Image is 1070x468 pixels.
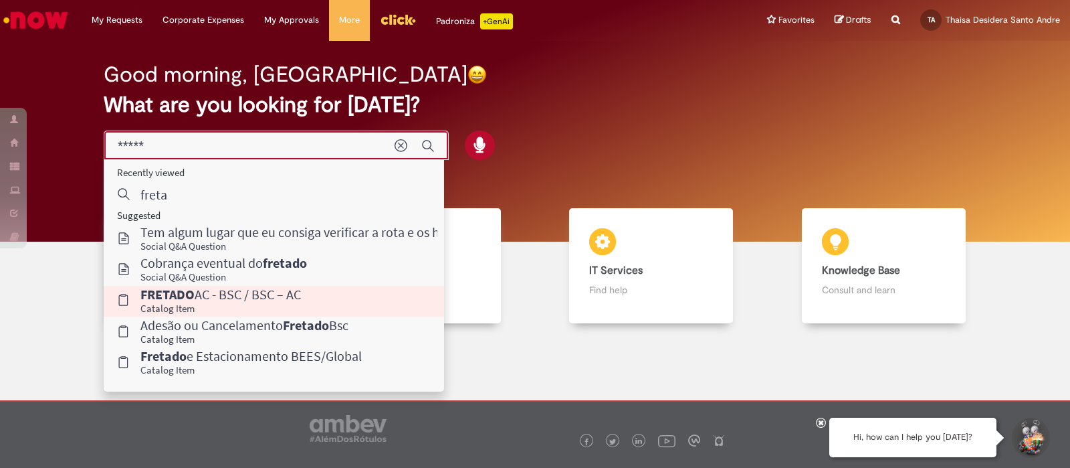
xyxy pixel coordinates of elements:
[436,13,513,29] div: Padroniza
[835,14,871,27] a: Drafts
[768,208,1000,324] a: Knowledge Base Consult and learn
[380,9,416,29] img: click_logo_yellow_360x200.png
[688,435,700,447] img: logo_footer_workplace.png
[589,264,643,277] b: IT Services
[339,13,360,27] span: More
[92,13,142,27] span: My Requests
[822,264,900,277] b: Knowledge Base
[310,415,387,442] img: logo_footer_ambev_rotulo_gray.png
[635,438,642,446] img: logo_footer_linkedin.png
[713,435,725,447] img: logo_footer_naosei.png
[1010,418,1050,458] button: Start Support Conversation
[583,439,590,445] img: logo_footer_facebook.png
[658,432,675,449] img: logo_footer_youtube.png
[70,208,303,324] a: Clear up doubts Clear up doubts with Lupi Assist and Gen AI
[589,283,713,297] p: Find help
[535,208,768,324] a: IT Services Find help
[778,13,815,27] span: Favorites
[846,13,871,26] span: Drafts
[609,439,616,445] img: logo_footer_twitter.png
[822,283,946,297] p: Consult and learn
[104,63,467,86] h2: Good morning, [GEOGRAPHIC_DATA]
[928,15,935,24] span: TA
[946,14,1060,25] span: Thaisa Desidera Santo Andre
[467,65,487,84] img: happy-face.png
[163,13,244,27] span: Corporate Expenses
[829,418,996,457] div: Hi, how can I help you [DATE]?
[104,93,966,116] h2: What are you looking for [DATE]?
[1,7,70,33] img: ServiceNow
[264,13,319,27] span: My Approvals
[480,13,513,29] p: +GenAi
